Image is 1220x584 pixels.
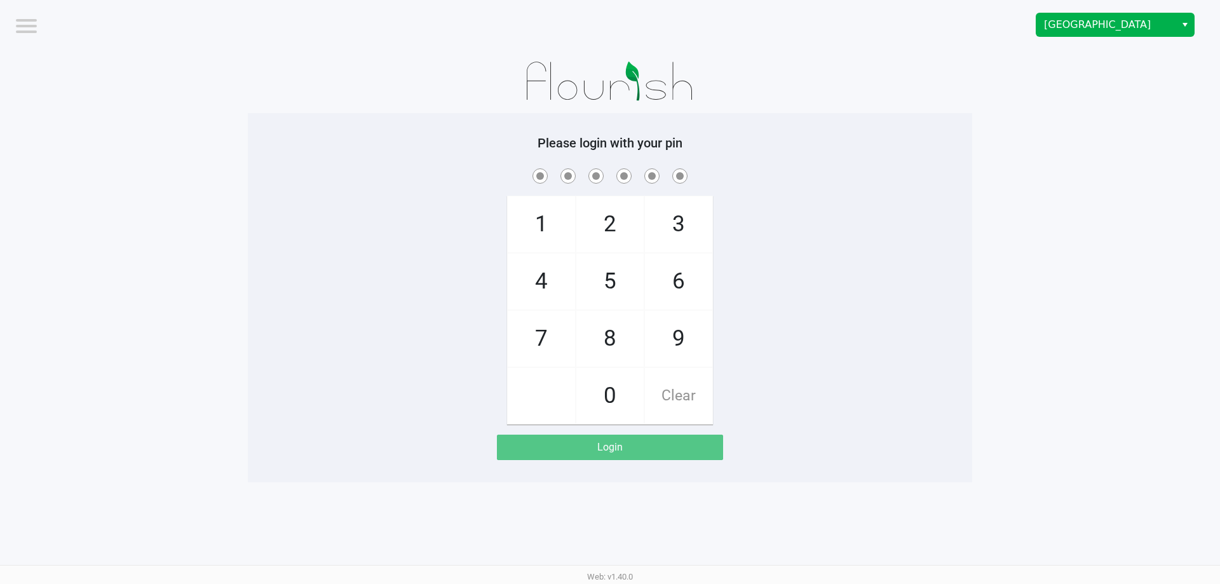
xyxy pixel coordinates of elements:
[508,196,575,252] span: 1
[508,311,575,367] span: 7
[1044,17,1168,32] span: [GEOGRAPHIC_DATA]
[645,196,712,252] span: 3
[576,368,644,424] span: 0
[645,311,712,367] span: 9
[257,135,963,151] h5: Please login with your pin
[576,254,644,309] span: 5
[508,254,575,309] span: 4
[576,196,644,252] span: 2
[587,572,633,581] span: Web: v1.40.0
[645,254,712,309] span: 6
[576,311,644,367] span: 8
[645,368,712,424] span: Clear
[1176,13,1194,36] button: Select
